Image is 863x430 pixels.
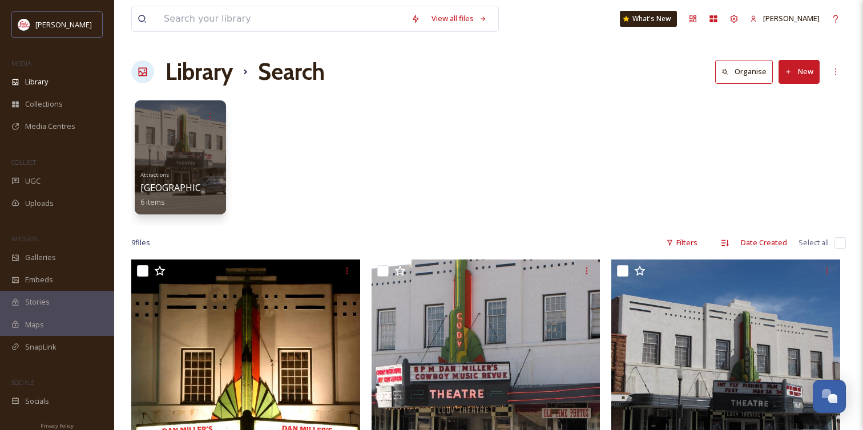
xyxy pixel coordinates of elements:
[25,176,41,186] span: UGC
[715,60,773,83] button: Organise
[41,422,74,429] span: Privacy Policy
[660,232,703,254] div: Filters
[11,378,34,387] span: SOCIALS
[140,171,169,179] span: Attractions
[620,11,677,27] a: What's New
[140,181,232,194] span: [GEOGRAPHIC_DATA]
[25,198,54,209] span: Uploads
[25,121,75,132] span: Media Centres
[25,252,56,263] span: Galleries
[735,232,793,254] div: Date Created
[158,6,405,31] input: Search your library
[426,7,493,30] a: View all files
[18,19,30,30] img: images%20(1).png
[25,342,57,352] span: SnapLink
[25,297,50,307] span: Stories
[799,237,829,248] span: Select all
[813,380,846,413] button: Open Chat
[25,76,48,87] span: Library
[35,19,92,30] span: [PERSON_NAME]
[11,234,38,243] span: WIDGETS
[258,55,325,89] h1: Search
[779,60,820,83] button: New
[11,59,31,67] span: MEDIA
[25,319,44,330] span: Maps
[25,99,63,109] span: Collections
[140,197,165,207] span: 6 items
[11,158,36,167] span: COLLECT
[763,13,820,23] span: [PERSON_NAME]
[25,274,53,285] span: Embeds
[744,7,825,30] a: [PERSON_NAME]
[25,396,49,407] span: Socials
[140,168,232,207] a: Attractions[GEOGRAPHIC_DATA]6 items
[131,237,150,248] span: 9 file s
[166,55,233,89] a: Library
